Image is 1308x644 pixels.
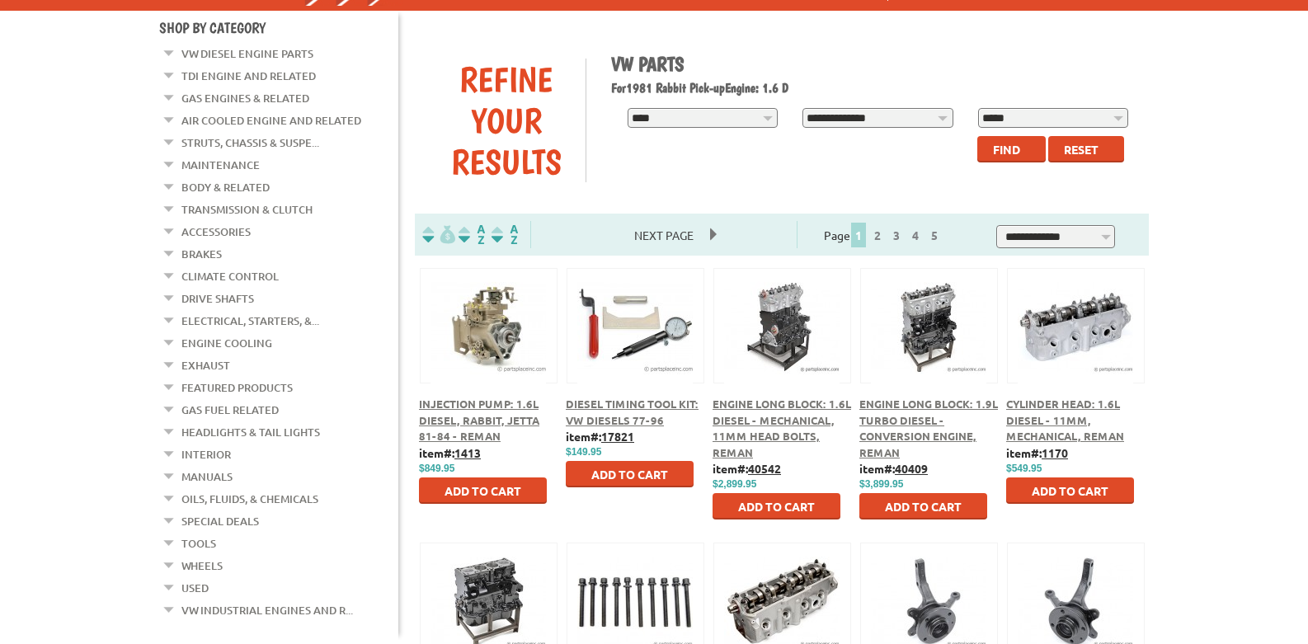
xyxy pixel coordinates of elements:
span: $3,899.95 [859,478,903,490]
button: Add to Cart [419,477,547,504]
button: Add to Cart [1006,477,1134,504]
u: 17821 [601,429,634,444]
div: Refine Your Results [427,59,586,182]
b: item#: [1006,445,1068,460]
b: item#: [713,461,781,476]
div: Page [797,221,970,248]
a: Engine Long Block: 1.6L Diesel - Mechanical, 11mm Head Bolts, Reman [713,397,851,459]
span: Add to Cart [738,499,815,514]
span: Add to Cart [591,467,668,482]
span: $149.95 [566,446,601,458]
a: 2 [870,228,885,242]
a: Body & Related [181,176,270,198]
button: Add to Cart [713,493,840,519]
button: Find [977,136,1046,162]
a: Transmission & Clutch [181,199,313,220]
a: Accessories [181,221,251,242]
span: $849.95 [419,463,454,474]
a: 3 [889,228,904,242]
a: Electrical, Starters, &... [181,310,319,331]
a: Next Page [618,228,710,242]
a: Climate Control [181,266,279,287]
span: 1 [851,223,866,247]
a: Manuals [181,466,233,487]
a: 5 [927,228,942,242]
a: Gas Engines & Related [181,87,309,109]
u: 1413 [454,445,481,460]
a: Wheels [181,555,223,576]
a: Interior [181,444,231,465]
a: Gas Fuel Related [181,399,279,421]
span: Next Page [618,223,710,247]
a: Drive Shafts [181,288,254,309]
u: 1170 [1042,445,1068,460]
h1: VW Parts [611,52,1137,76]
a: Struts, Chassis & Suspe... [181,132,319,153]
img: Sort by Sales Rank [488,225,521,244]
a: Maintenance [181,154,260,176]
h4: Shop By Category [159,19,398,36]
span: $549.95 [1006,463,1042,474]
span: Find [993,142,1020,157]
a: Exhaust [181,355,230,376]
a: Diesel Timing Tool Kit: VW Diesels 77-96 [566,397,699,427]
b: item#: [859,461,928,476]
span: Reset [1064,142,1099,157]
a: 4 [908,228,923,242]
a: Injection Pump: 1.6L Diesel, Rabbit, Jetta 81-84 - Reman [419,397,539,443]
h2: 1981 Rabbit Pick-up [611,80,1137,96]
a: Oils, Fluids, & Chemicals [181,488,318,510]
a: Featured Products [181,377,293,398]
a: VW Diesel Engine Parts [181,43,313,64]
a: Engine Cooling [181,332,272,354]
a: Air Cooled Engine and Related [181,110,361,131]
a: Brakes [181,243,222,265]
span: For [611,80,626,96]
span: Add to Cart [445,483,521,498]
span: Add to Cart [1032,483,1108,498]
span: Engine: 1.6 D [725,80,788,96]
a: Special Deals [181,510,259,532]
b: item#: [419,445,481,460]
img: Sort by Headline [455,225,488,244]
button: Add to Cart [859,493,987,519]
img: filterpricelow.svg [422,225,455,244]
button: Add to Cart [566,461,694,487]
button: Reset [1048,136,1124,162]
span: $2,899.95 [713,478,756,490]
a: Cylinder Head: 1.6L Diesel - 11mm, Mechanical, Reman [1006,397,1124,443]
a: Engine Long Block: 1.9L Turbo Diesel - Conversion Engine, Reman [859,397,998,459]
a: Used [181,577,209,599]
a: Tools [181,533,216,554]
span: Add to Cart [885,499,962,514]
u: 40409 [895,461,928,476]
a: TDI Engine and Related [181,65,316,87]
u: 40542 [748,461,781,476]
a: VW Industrial Engines and R... [181,599,353,621]
b: item#: [566,429,634,444]
a: Headlights & Tail Lights [181,421,320,443]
